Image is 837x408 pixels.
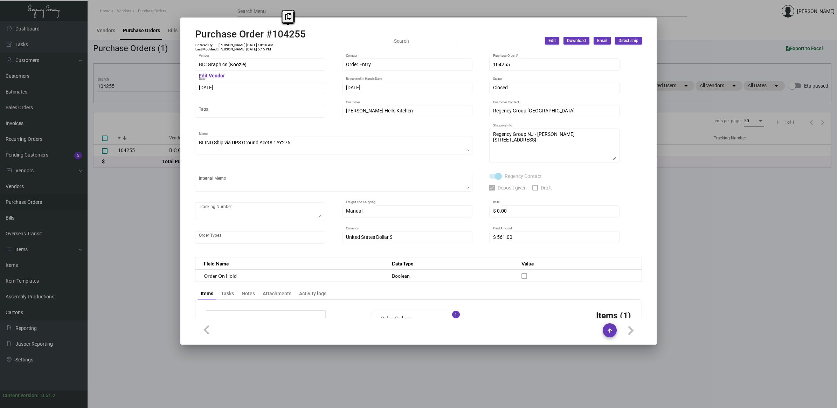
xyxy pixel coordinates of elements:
span: Closed [493,85,508,90]
div: Notes [242,290,255,297]
td: [PERSON_NAME] [DATE] 10:16 AM [218,43,274,47]
th: Value [514,257,642,270]
div: Activity logs [299,290,326,297]
td: Subtotal [213,318,281,326]
th: Field Name [195,257,385,270]
span: Draft [541,184,552,192]
span: Regency Contact [505,172,542,180]
td: Last Modified: [195,47,218,51]
mat-panel-title: Sales Orders [381,315,443,323]
h3: Items (1) [596,310,631,320]
div: Tasks [221,290,234,297]
h2: Purchase Order #104255 [195,28,306,40]
button: Edit [545,37,559,44]
span: Deposit given [498,184,527,192]
span: Download [567,38,586,44]
mat-expansion-panel-header: Sales Orders [372,310,460,327]
div: Items [201,290,213,297]
span: Edit [548,38,556,44]
th: Data Type [385,257,514,270]
td: $561.00 [281,318,318,326]
span: Direct ship [618,38,638,44]
div: Attachments [263,290,291,297]
button: Direct ship [615,37,642,44]
span: Boolean [392,273,410,279]
div: 0.51.2 [41,392,55,399]
button: Download [563,37,589,44]
span: Manual [346,208,362,214]
i: Copy [285,13,291,20]
div: Current version: [3,392,39,399]
mat-hint: Edit Vendor [199,73,225,79]
td: Entered By: [195,43,218,47]
span: Order On Hold [204,273,237,279]
span: Email [597,38,607,44]
button: Email [594,37,611,44]
td: [PERSON_NAME] [DATE] 5:15 PM [218,47,274,51]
